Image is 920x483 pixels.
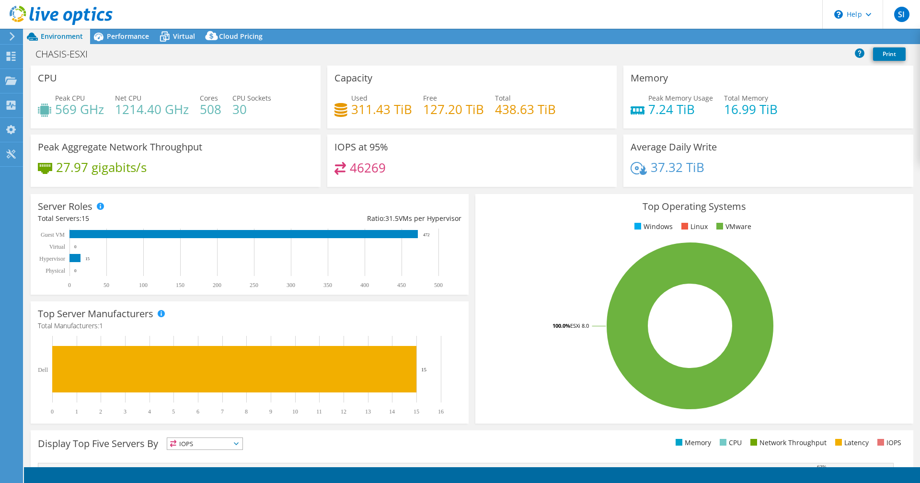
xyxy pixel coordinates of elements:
h4: 27.97 gigabits/s [56,162,147,172]
span: Total [495,93,511,103]
text: 1 [75,408,78,415]
text: 400 [360,282,369,288]
h3: Top Operating Systems [483,201,906,212]
text: 0 [74,268,77,273]
h4: 30 [232,104,271,115]
li: Memory [673,437,711,448]
text: 8 [245,408,248,415]
text: 3 [124,408,126,415]
tspan: 100.0% [552,322,570,329]
text: 10 [292,408,298,415]
h3: Server Roles [38,201,92,212]
span: Peak CPU [55,93,85,103]
text: 450 [397,282,406,288]
text: 150 [176,282,184,288]
text: 15 [421,367,427,372]
li: CPU [717,437,742,448]
span: 1 [99,321,103,330]
span: Peak Memory Usage [648,93,713,103]
h4: Total Manufacturers: [38,321,461,331]
text: 15 [85,256,90,261]
li: Windows [632,221,673,232]
h4: 508 [200,104,221,115]
text: Guest VM [41,231,65,238]
text: 0 [51,408,54,415]
h3: Memory [631,73,668,83]
span: Environment [41,32,83,41]
h1: CHASIS-ESXI [31,49,103,59]
h4: 311.43 TiB [351,104,412,115]
h4: 438.63 TiB [495,104,556,115]
span: Virtual [173,32,195,41]
text: 0 [68,282,71,288]
h4: 16.99 TiB [724,104,778,115]
h4: 1214.40 GHz [115,104,189,115]
text: 16 [438,408,444,415]
text: 2 [99,408,102,415]
span: SI [894,7,909,22]
text: 7 [221,408,224,415]
li: IOPS [875,437,901,448]
a: Print [873,47,906,61]
li: Linux [679,221,708,232]
span: Cores [200,93,218,103]
h3: IOPS at 95% [334,142,388,152]
text: 15 [414,408,419,415]
h4: 7.24 TiB [648,104,713,115]
h3: Average Daily Write [631,142,717,152]
span: Used [351,93,368,103]
h4: 37.32 TiB [651,162,704,172]
li: Latency [833,437,869,448]
text: Hypervisor [39,255,65,262]
div: Ratio: VMs per Hypervisor [250,213,461,224]
h3: CPU [38,73,57,83]
text: 6 [196,408,199,415]
tspan: ESXi 8.0 [570,322,589,329]
text: 11 [316,408,322,415]
span: Net CPU [115,93,141,103]
text: 12 [341,408,346,415]
text: 63% [817,464,827,470]
text: 50 [103,282,109,288]
text: 100 [139,282,148,288]
span: 15 [81,214,89,223]
text: Virtual [49,243,66,250]
text: 13 [365,408,371,415]
text: 500 [434,282,443,288]
text: 5 [172,408,175,415]
text: 9 [269,408,272,415]
span: IOPS [167,438,242,449]
h4: 569 GHz [55,104,104,115]
text: 14 [389,408,395,415]
span: Total Memory [724,93,768,103]
h3: Peak Aggregate Network Throughput [38,142,202,152]
text: 350 [323,282,332,288]
h4: 46269 [350,162,386,173]
svg: \n [834,10,843,19]
div: Total Servers: [38,213,250,224]
h3: Top Server Manufacturers [38,309,153,319]
li: Network Throughput [748,437,827,448]
li: VMware [714,221,751,232]
text: Physical [46,267,65,274]
text: 472 [423,232,430,237]
text: 300 [287,282,295,288]
text: 0 [74,244,77,249]
h4: 127.20 TiB [423,104,484,115]
text: 250 [250,282,258,288]
span: Cloud Pricing [219,32,263,41]
span: Performance [107,32,149,41]
h3: Capacity [334,73,372,83]
span: CPU Sockets [232,93,271,103]
text: 200 [213,282,221,288]
text: 4 [148,408,151,415]
text: Dell [38,367,48,373]
span: Free [423,93,437,103]
span: 31.5 [385,214,399,223]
